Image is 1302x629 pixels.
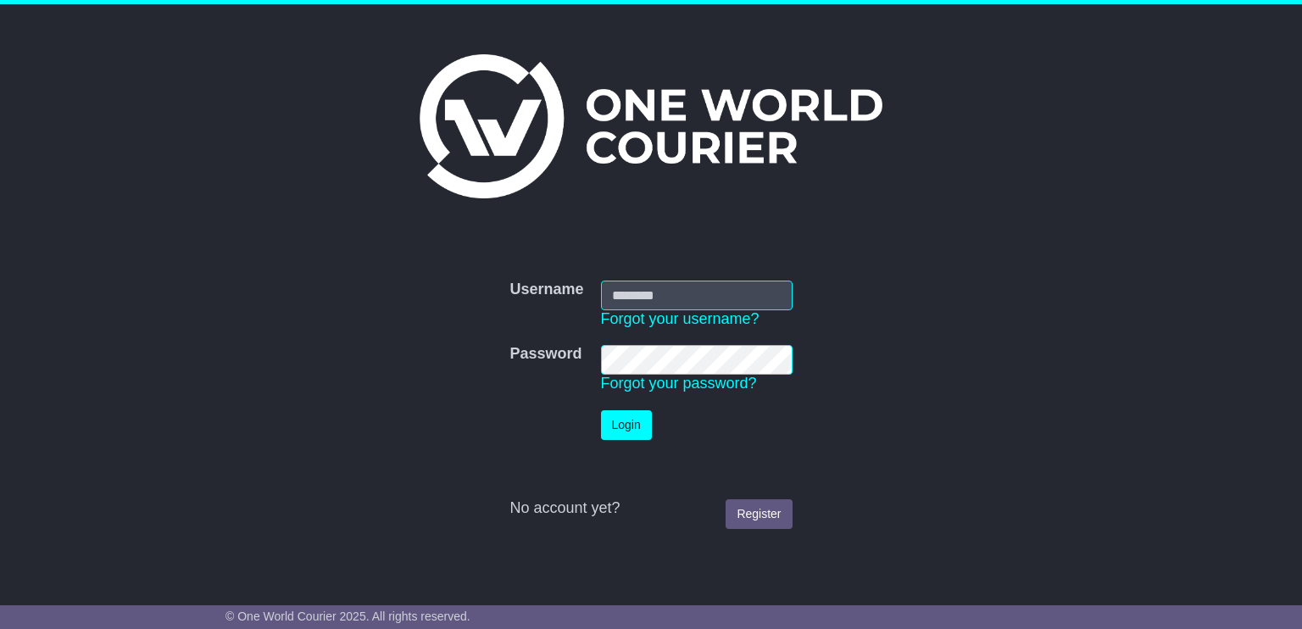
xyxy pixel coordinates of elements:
[509,281,583,299] label: Username
[420,54,882,198] img: One World
[509,499,792,518] div: No account yet?
[601,410,652,440] button: Login
[509,345,581,364] label: Password
[601,375,757,392] a: Forgot your password?
[726,499,792,529] a: Register
[601,310,759,327] a: Forgot your username?
[225,610,470,623] span: © One World Courier 2025. All rights reserved.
